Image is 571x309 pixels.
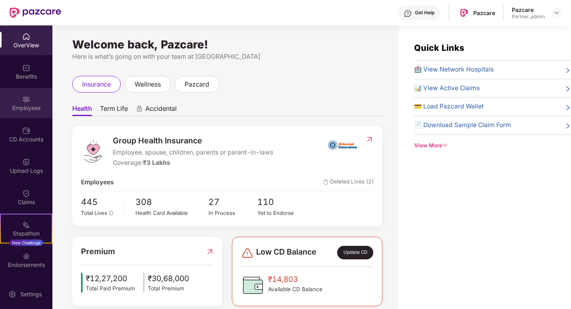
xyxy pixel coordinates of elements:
[143,272,145,293] img: icon
[22,221,30,229] img: svg+xml;base64,PHN2ZyB4bWxucz0iaHR0cDovL3d3dy53My5vcmcvMjAwMC9zdmciIHdpZHRoPSIyMSIgaGVpZ2h0PSIyMC...
[442,143,448,148] span: down
[241,247,254,259] img: svg+xml;base64,PHN2ZyBpZD0iRGFuZ2VyLTMyeDMyIiB4bWxucz0iaHR0cDovL3d3dy53My5vcmcvMjAwMC9zdmciIHdpZH...
[10,239,43,246] div: New Challenge
[22,64,30,72] img: svg+xml;base64,PHN2ZyBpZD0iQmVuZWZpdHMiIHhtbG5zPSJodHRwOi8vd3d3LnczLm9yZy8yMDAwL3N2ZyIgd2lkdGg9Ij...
[10,8,61,18] img: New Pazcare Logo
[22,33,30,41] img: svg+xml;base64,PHN2ZyBpZD0iSG9tZSIgeG1sbnM9Imh0dHA6Ly93d3cudzMub3JnLzIwMDAvc3ZnIiB3aWR0aD0iMjAiIG...
[458,7,470,19] img: Pazcare_Logo.png
[414,120,511,130] span: 📄 Download Sample Claim Form
[404,10,412,17] img: svg+xml;base64,PHN2ZyBpZD0iSGVscC0zMngzMiIgeG1sbnM9Imh0dHA6Ly93d3cudzMub3JnLzIwMDAvc3ZnIiB3aWR0aD...
[414,65,494,75] span: 🏥 View Network Hospitals
[81,178,114,187] span: Employees
[81,195,118,209] span: 445
[268,285,322,294] span: Available CD Balance
[414,42,464,53] span: Quick Links
[82,79,111,89] span: insurance
[512,6,545,14] div: Pazcare
[268,273,322,285] span: ₹14,803
[257,195,306,209] span: 110
[323,178,374,187] span: Deleted Lives (2)
[81,210,107,216] span: Total Lives
[148,284,189,293] span: Total Premium
[414,141,571,150] div: View More
[136,105,143,112] div: animation
[328,135,357,154] img: insurerIcon
[565,85,571,93] span: right
[148,272,189,284] span: ₹30,68,000
[365,135,374,143] img: RedirectIcon
[512,14,545,20] div: Partner_admin
[109,211,114,216] span: info-circle
[113,158,273,168] div: Coverage:
[72,52,382,62] div: Here is what’s going on with your team at [GEOGRAPHIC_DATA]
[113,148,273,158] span: Employee, spouse, children, parents or parent-in-laws
[565,66,571,75] span: right
[145,104,177,116] span: Accidental
[22,158,30,166] img: svg+xml;base64,PHN2ZyBpZD0iVXBsb2FkX0xvZ3MiIGRhdGEtbmFtZT0iVXBsb2FkIExvZ3MiIHhtbG5zPSJodHRwOi8vd3...
[86,284,135,293] span: Total Paid Premium
[565,103,571,112] span: right
[415,10,434,16] div: Get Help
[135,79,161,89] span: wellness
[72,41,382,48] div: Welcome back, Pazcare!
[554,10,560,16] img: svg+xml;base64,PHN2ZyBpZD0iRHJvcGRvd24tMzJ4MzIiIHhtbG5zPSJodHRwOi8vd3d3LnczLm9yZy8yMDAwL3N2ZyIgd2...
[241,273,265,297] img: CDBalanceIcon
[8,290,16,298] img: svg+xml;base64,PHN2ZyBpZD0iU2V0dGluZy0yMHgyMCIgeG1sbnM9Imh0dHA6Ly93d3cudzMub3JnLzIwMDAvc3ZnIiB3aW...
[256,246,316,259] span: Low CD Balance
[81,245,115,258] span: Premium
[206,245,214,258] img: RedirectIcon
[18,290,44,298] div: Settings
[22,127,30,135] img: svg+xml;base64,PHN2ZyBpZD0iQ0RfQWNjb3VudHMiIGRhdGEtbmFtZT0iQ0QgQWNjb3VudHMiIHhtbG5zPSJodHRwOi8vd3...
[473,9,495,17] div: Pazcare
[22,189,30,197] img: svg+xml;base64,PHN2ZyBpZD0iQ2xhaW0iIHhtbG5zPSJodHRwOi8vd3d3LnczLm9yZy8yMDAwL3N2ZyIgd2lkdGg9IjIwIi...
[22,95,30,103] img: svg+xml;base64,PHN2ZyBpZD0iRW1wbG95ZWVzIiB4bWxucz0iaHR0cDovL3d3dy53My5vcmcvMjAwMC9zdmciIHdpZHRoPS...
[565,122,571,130] span: right
[135,209,208,217] div: Health Card Available
[135,195,208,209] span: 308
[337,246,373,259] div: Update CD
[86,272,135,284] span: ₹12,27,200
[81,139,105,163] img: logo
[208,209,257,217] div: In Process
[81,272,83,293] img: icon
[208,195,257,209] span: 27
[185,79,209,89] span: pazcard
[257,209,306,217] div: Yet to Endorse
[22,252,30,260] img: svg+xml;base64,PHN2ZyBpZD0iRW5kb3JzZW1lbnRzIiB4bWxucz0iaHR0cDovL3d3dy53My5vcmcvMjAwMC9zdmciIHdpZH...
[143,159,170,166] span: ₹3 Lakhs
[414,83,480,93] span: 📊 View Active Claims
[1,230,52,238] div: Stepathon
[72,104,92,116] span: Health
[113,135,273,147] span: Group Health Insurance
[323,180,328,185] img: deleteIcon
[414,102,484,112] span: 💳 Load Pazcard Wallet
[100,104,128,116] span: Term Life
